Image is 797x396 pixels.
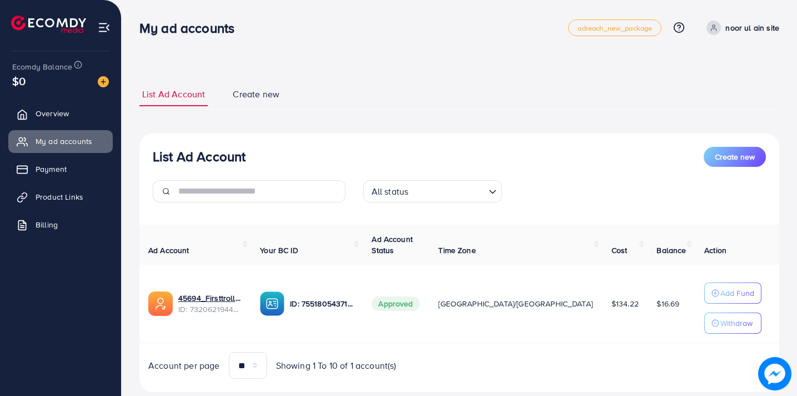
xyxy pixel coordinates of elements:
input: Search for option [412,181,484,200]
span: Ecomdy Balance [12,61,72,72]
p: noor ul ain site [725,21,779,34]
a: Overview [8,102,113,125]
span: Ad Account [148,245,189,256]
span: Time Zone [438,245,475,256]
a: Product Links [8,186,113,208]
span: Showing 1 To 10 of 1 account(s) [276,359,397,372]
span: Create new [715,151,755,162]
h3: My ad accounts [139,20,243,36]
a: Payment [8,158,113,180]
span: List Ad Account [142,88,205,101]
img: menu [98,21,111,34]
img: logo [11,16,86,33]
p: ID: 7551805437130473490 [290,297,354,310]
span: Product Links [36,191,83,202]
span: ID: 7320621944758534145 [178,304,242,315]
a: Billing [8,214,113,236]
span: $134.22 [611,298,639,309]
span: $0 [12,73,26,89]
button: Create new [704,147,766,167]
span: Overview [36,108,69,119]
span: Action [704,245,726,256]
span: Ad Account Status [372,234,413,256]
span: Your BC ID [260,245,298,256]
button: Withdraw [704,313,761,334]
h3: List Ad Account [153,148,245,165]
div: Search for option [363,180,502,202]
span: Approved [372,296,419,311]
a: adreach_new_package [568,19,661,36]
span: Balance [656,245,686,256]
img: image [98,76,109,87]
a: 45694_Firsttrolly_1704465137831 [178,293,242,304]
span: Account per page [148,359,220,372]
a: noor ul ain site [702,21,779,35]
p: Withdraw [720,316,753,330]
img: image [758,357,791,390]
span: Cost [611,245,628,256]
span: Payment [36,164,67,175]
span: adreach_new_package [578,24,652,32]
span: My ad accounts [36,136,92,147]
img: ic-ba-acc.ded83a64.svg [260,291,284,316]
a: My ad accounts [8,130,113,152]
span: $16.69 [656,298,679,309]
button: Add Fund [704,283,761,304]
p: Add Fund [720,286,754,300]
img: ic-ads-acc.e4c84228.svg [148,291,173,316]
div: <span class='underline'>45694_Firsttrolly_1704465137831</span></br>7320621944758534145 [178,293,242,315]
span: Billing [36,219,58,230]
span: Create new [233,88,279,101]
span: All status [369,184,411,200]
span: [GEOGRAPHIC_DATA]/[GEOGRAPHIC_DATA] [438,298,593,309]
